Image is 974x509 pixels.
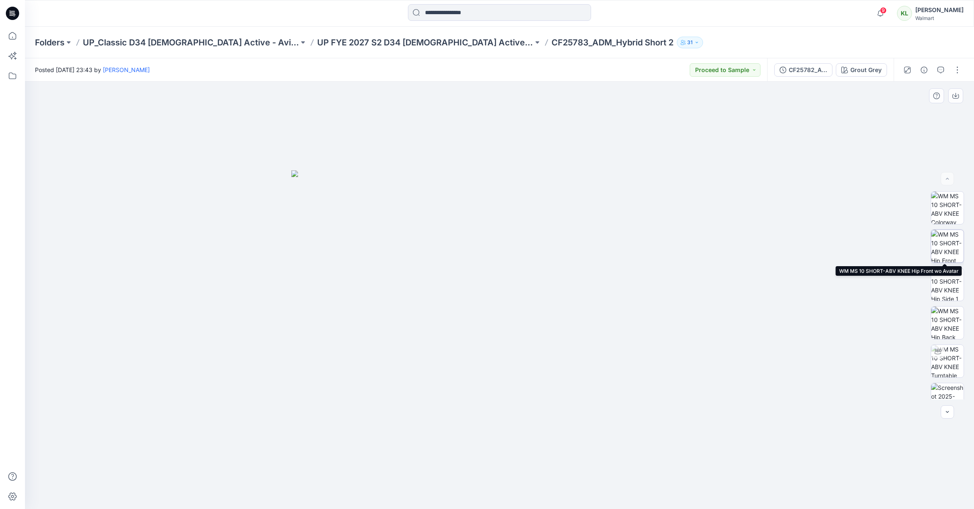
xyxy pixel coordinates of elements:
div: Walmart [915,15,964,21]
a: [PERSON_NAME] [103,66,150,73]
div: Grout Grey [850,65,882,75]
button: Details [917,63,931,77]
img: eyJhbGciOiJIUzI1NiIsImtpZCI6IjAiLCJzbHQiOiJzZXMiLCJ0eXAiOiJKV1QifQ.eyJkYXRhIjp7InR5cGUiOiJzdG9yYW... [291,170,708,509]
img: WM MS 10 SHORT-ABV KNEE Hip Back wo Avatar [931,307,964,339]
a: Folders [35,37,65,48]
button: CF25782_ADM_HYBRID SHORT 2 [774,63,832,77]
img: WM MS 10 SHORT-ABV KNEE Turntable with Avatar [931,345,964,377]
button: 31 [677,37,703,48]
a: UP FYE 2027 S2 D34 [DEMOGRAPHIC_DATA] Active Classic [317,37,533,48]
p: 31 [687,38,693,47]
img: WM MS 10 SHORT-ABV KNEE Hip Front wo Avatar [931,230,964,262]
span: 9 [880,7,887,14]
a: UP_Classic D34 [DEMOGRAPHIC_DATA] Active - Avia & AW [83,37,299,48]
button: Grout Grey [836,63,887,77]
div: [PERSON_NAME] [915,5,964,15]
span: Posted [DATE] 23:43 by [35,65,150,74]
div: CF25782_ADM_HYBRID SHORT 2 [789,65,827,75]
img: WM MS 10 SHORT-ABV KNEE Colorway wo Avatar [931,192,964,224]
div: KL [897,6,912,21]
img: Screenshot 2025-07-28 075930 [931,383,964,416]
img: WM MS 10 SHORT-ABV KNEE Hip Side 1 wo Avatar [931,268,964,301]
p: CF25783_ADM_Hybrid Short 2 [552,37,673,48]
